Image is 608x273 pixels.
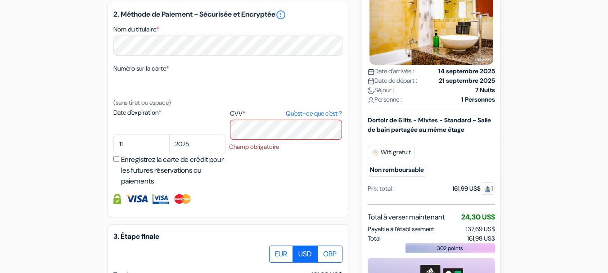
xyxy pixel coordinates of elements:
[368,116,491,134] b: Dortoir de 6 lits - Mixtes - Standard - Salle de bain partagée au même étage
[368,234,381,243] span: Total
[466,225,495,233] span: 137,69 US$
[113,98,171,107] small: (sans tiret ou espace)
[113,108,225,117] label: Date d'expiration
[286,109,342,118] a: Qu'est-ce que c'est ?
[126,194,148,204] img: Visa
[317,246,342,263] label: GBP
[461,95,495,104] strong: 1 Personnes
[368,87,374,94] img: moon.svg
[229,143,342,152] li: Champ obligatoire
[368,78,374,85] img: calendar.svg
[368,95,402,104] span: Personne :
[461,212,495,222] span: 24,30 US$
[269,246,293,263] label: EUR
[475,85,495,95] strong: 7 Nuits
[368,224,434,234] span: Payable à l’établissement
[368,67,414,76] span: Date d'arrivée :
[121,154,228,187] label: Enregistrez la carte de crédit pour les futures réservations ou paiements
[368,146,415,159] span: Wifi gratuit
[113,64,169,73] label: Numéro sur la carte
[153,194,169,204] img: Visa Electron
[438,67,495,76] strong: 14 septembre 2025
[439,76,495,85] strong: 21 septembre 2025
[484,186,491,192] img: guest.svg
[437,244,463,252] span: 302 points
[368,163,426,177] small: Non remboursable
[293,246,318,263] label: USD
[368,184,395,193] div: Prix total :
[481,182,495,195] span: 1
[452,184,495,193] div: 161,99 US$
[113,232,342,241] h5: 3. Étape finale
[368,68,374,75] img: calendar.svg
[173,194,192,204] img: Master Card
[368,85,394,95] span: Séjour :
[113,25,159,34] label: Nom du titulaire
[270,246,342,263] div: Basic radio toggle button group
[275,9,286,20] a: error_outline
[113,9,342,20] h5: 2. Méthode de Paiement - Sécurisée et Encryptée
[368,97,374,103] img: user_icon.svg
[368,212,445,223] span: Total à verser maintenant
[467,234,495,243] span: 161,98 US$
[230,109,342,118] label: CVV
[368,76,417,85] span: Date de départ :
[113,194,121,204] img: Information de carte de crédit entièrement encryptée et sécurisée
[372,149,379,156] img: free_wifi.svg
